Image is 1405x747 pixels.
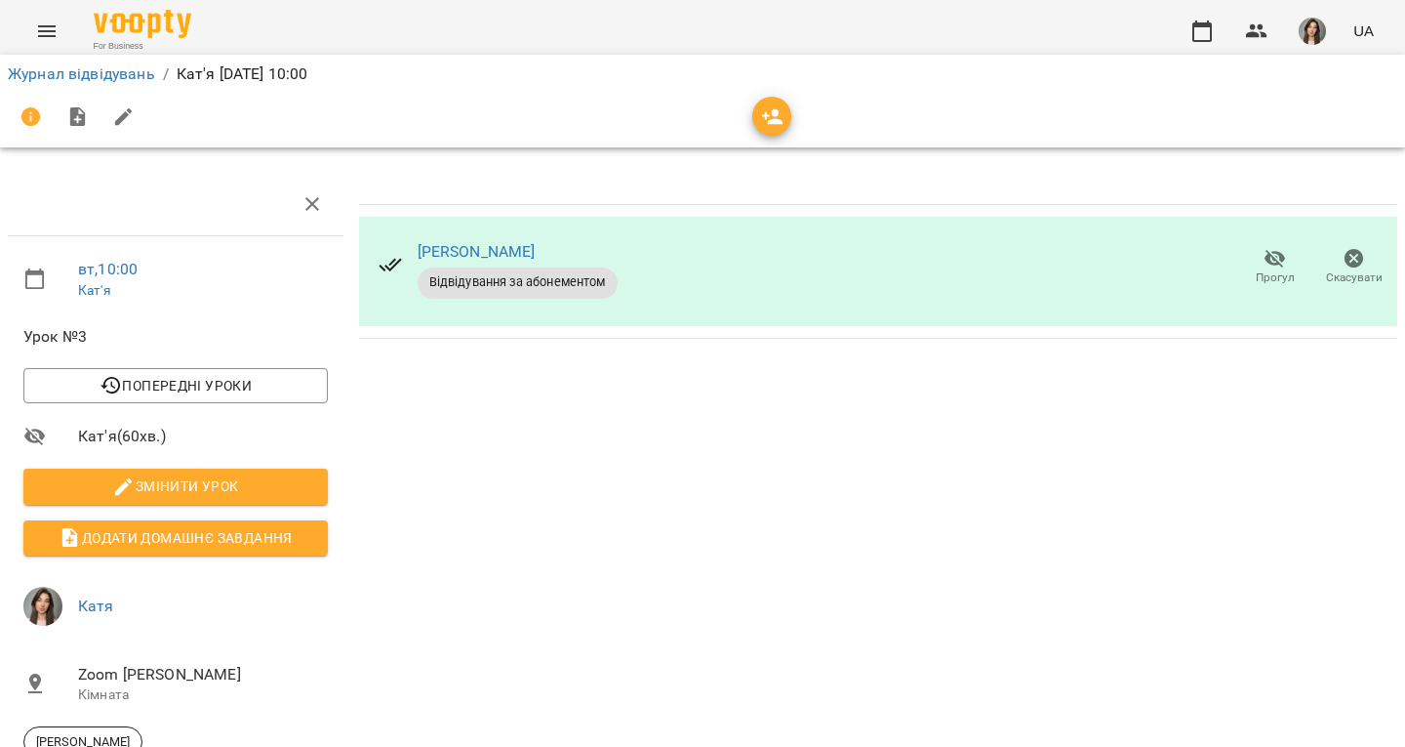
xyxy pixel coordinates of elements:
[418,242,536,261] a: [PERSON_NAME]
[1256,270,1295,286] span: Прогул
[78,260,138,278] a: вт , 10:00
[23,325,328,349] span: Урок №3
[39,475,312,498] span: Змінити урок
[1299,18,1326,45] img: b4b2e5f79f680e558d085f26e0f4a95b.jpg
[177,62,308,86] p: Кат'я [DATE] 10:00
[78,597,114,615] a: Катя
[1235,240,1314,295] button: Прогул
[23,8,70,55] button: Menu
[78,282,111,298] a: Кат'я
[8,64,155,83] a: Журнал відвідувань
[39,374,312,397] span: Попередні уроки
[23,520,328,556] button: Додати домашнє завдання
[8,62,1397,86] nav: breadcrumb
[23,469,328,504] button: Змінити урок
[23,587,62,626] img: b4b2e5f79f680e558d085f26e0f4a95b.jpg
[418,273,618,291] span: Відвідування за абонементом
[94,40,191,53] span: For Business
[1345,13,1382,49] button: UA
[94,10,191,38] img: Voopty Logo
[1314,240,1393,295] button: Скасувати
[78,663,328,686] span: Zoom [PERSON_NAME]
[78,685,328,705] p: Кімната
[39,526,312,550] span: Додати домашнє завдання
[1353,21,1374,41] span: UA
[78,425,328,448] span: Кат'я ( 60 хв. )
[1326,270,1383,286] span: Скасувати
[23,368,328,403] button: Попередні уроки
[163,62,169,86] li: /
